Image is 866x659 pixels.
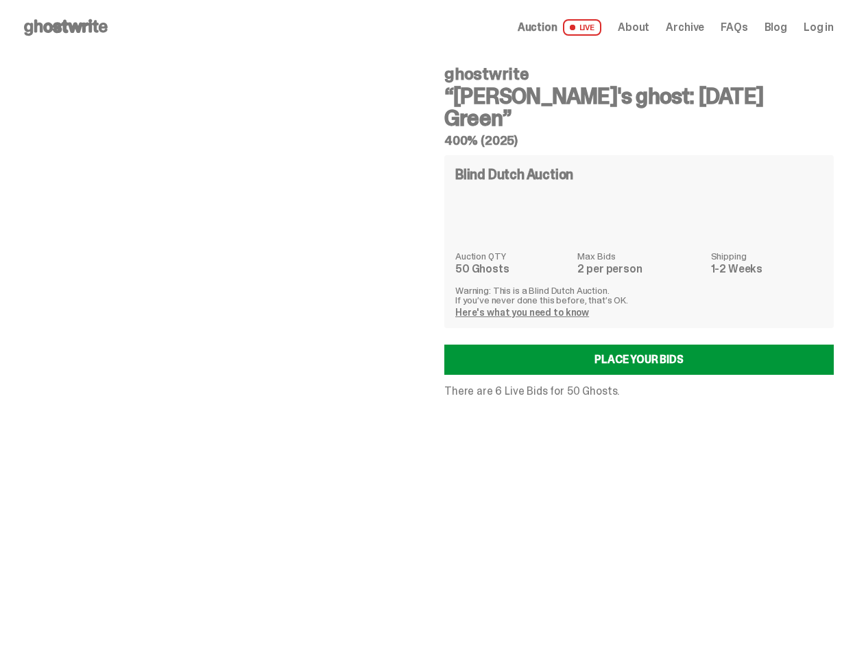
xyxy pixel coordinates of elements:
p: There are 6 Live Bids for 50 Ghosts. [444,386,834,397]
a: Blog [765,22,787,33]
a: FAQs [721,22,747,33]
h4: Blind Dutch Auction [455,167,573,181]
a: Place your Bids [444,345,834,375]
dd: 1-2 Weeks [711,264,823,275]
dd: 50 Ghosts [455,264,569,275]
dt: Auction QTY [455,251,569,261]
span: Auction [518,22,557,33]
dt: Max Bids [577,251,702,261]
a: Auction LIVE [518,19,601,36]
h4: ghostwrite [444,66,834,82]
dt: Shipping [711,251,823,261]
a: Log in [804,22,834,33]
p: Warning: This is a Blind Dutch Auction. If you’ve never done this before, that’s OK. [455,286,823,305]
h3: “[PERSON_NAME]'s ghost: [DATE] Green” [444,85,834,129]
h5: 400% (2025) [444,135,834,147]
a: Here's what you need to know [455,306,589,319]
a: Archive [666,22,704,33]
span: LIVE [563,19,602,36]
a: About [618,22,649,33]
dd: 2 per person [577,264,702,275]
